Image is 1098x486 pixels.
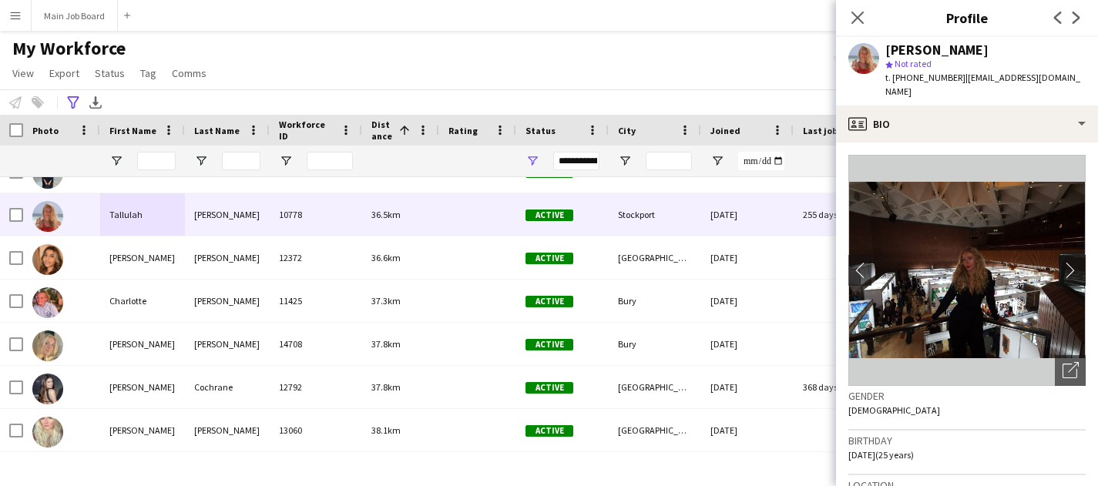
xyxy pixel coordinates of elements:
button: Open Filter Menu [618,154,632,168]
div: [PERSON_NAME] [185,280,270,322]
h3: Profile [836,8,1098,28]
span: 36.6km [371,252,401,263]
img: Charlotte Berry [32,287,63,318]
input: Last Name Filter Input [222,152,260,170]
div: [DATE] [701,409,794,451]
div: 12792 [270,366,362,408]
span: 37.3km [371,295,401,307]
span: My Workforce [12,37,126,60]
div: Bio [836,106,1098,142]
div: [PERSON_NAME] [100,366,185,408]
div: [PERSON_NAME] [100,236,185,279]
div: [PERSON_NAME] [885,43,989,57]
span: Not rated [895,58,932,69]
span: Active [525,339,573,350]
span: Active [525,382,573,394]
input: First Name Filter Input [137,152,176,170]
app-action-btn: Export XLSX [86,93,105,112]
span: Export [49,66,79,80]
div: Cochrane [185,366,270,408]
span: Active [525,209,573,221]
span: Active [525,425,573,437]
div: [PERSON_NAME] [185,236,270,279]
span: Tag [140,66,156,80]
div: Tallulah [100,193,185,236]
div: 368 days [794,366,886,408]
img: Maria Cochrane [32,374,63,404]
span: Distance [371,119,393,142]
div: [PERSON_NAME] [185,193,270,236]
div: [PERSON_NAME] [100,409,185,451]
a: Status [89,63,131,83]
button: Open Filter Menu [525,154,539,168]
button: Main Job Board [32,1,118,31]
span: City [618,125,636,136]
h3: Gender [848,389,1086,403]
span: Active [525,253,573,264]
img: Keelie Cooper [32,417,63,447]
div: Stockport [609,193,701,236]
span: Status [525,125,556,136]
img: Crew avatar or photo [848,155,1086,386]
button: Open Filter Menu [109,154,123,168]
div: [DATE] [701,366,794,408]
span: Active [525,296,573,307]
img: Emily McSharry [32,330,63,361]
div: Bury [609,280,701,322]
div: [DATE] [701,280,794,322]
div: Charlotte [100,280,185,322]
div: [GEOGRAPHIC_DATA] [609,236,701,279]
a: Export [43,63,86,83]
img: Surekha Kandasamy [32,244,63,275]
span: Comms [172,66,207,80]
input: City Filter Input [646,152,692,170]
span: Joined [710,125,740,136]
span: Last job [803,125,838,136]
div: [DATE] [701,236,794,279]
span: Last Name [194,125,240,136]
div: 10778 [270,193,362,236]
a: Tag [134,63,163,83]
h3: Birthday [848,434,1086,447]
span: Rating [448,125,478,136]
span: t. [PHONE_NUMBER] [885,72,965,83]
span: 37.8km [371,338,401,350]
button: Open Filter Menu [194,154,208,168]
div: [PERSON_NAME] [185,409,270,451]
span: First Name [109,125,156,136]
span: [DEMOGRAPHIC_DATA] [848,404,940,416]
button: Open Filter Menu [279,154,293,168]
div: [PERSON_NAME] [185,323,270,365]
a: View [6,63,40,83]
div: 11425 [270,280,362,322]
input: Joined Filter Input [738,152,784,170]
div: [PERSON_NAME] [100,323,185,365]
app-action-btn: Advanced filters [64,93,82,112]
img: Tallulah Kerrigan [32,201,63,232]
span: [DATE] (25 years) [848,449,914,461]
a: Comms [166,63,213,83]
span: View [12,66,34,80]
div: Open photos pop-in [1055,355,1086,386]
div: [DATE] [701,323,794,365]
div: [GEOGRAPHIC_DATA] [609,366,701,408]
span: Status [95,66,125,80]
div: 14708 [270,323,362,365]
span: | [EMAIL_ADDRESS][DOMAIN_NAME] [885,72,1080,97]
span: Photo [32,125,59,136]
div: 13060 [270,409,362,451]
div: [DATE] [701,193,794,236]
button: Open Filter Menu [710,154,724,168]
span: Workforce ID [279,119,334,142]
div: [GEOGRAPHIC_DATA] [609,409,701,451]
span: 37.8km [371,381,401,393]
span: 36.5km [371,209,401,220]
div: 255 days [794,193,886,236]
input: Workforce ID Filter Input [307,152,353,170]
span: 38.1km [371,424,401,436]
div: Bury [609,323,701,365]
div: 12372 [270,236,362,279]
